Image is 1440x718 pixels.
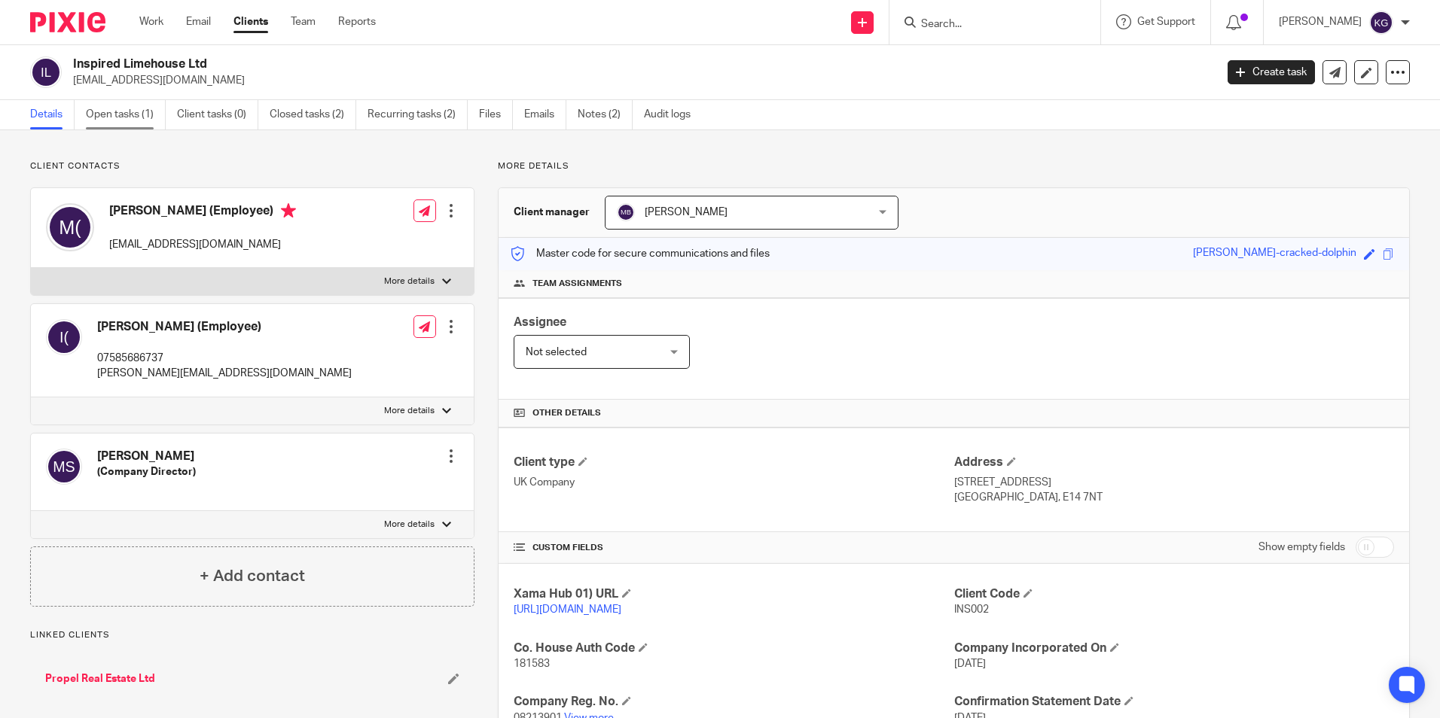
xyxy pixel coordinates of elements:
label: Show empty fields [1258,540,1345,555]
a: Notes (2) [578,100,633,129]
span: INS002 [954,604,989,615]
a: Propel Real Estate Ltd [45,671,155,686]
p: [EMAIL_ADDRESS][DOMAIN_NAME] [109,237,296,252]
h4: Company Reg. No. [514,694,953,710]
p: [PERSON_NAME][EMAIL_ADDRESS][DOMAIN_NAME] [97,366,352,381]
img: svg%3E [617,203,635,221]
h4: Co. House Auth Code [514,640,953,656]
p: 07585686737 [97,351,352,366]
span: [DATE] [954,659,986,669]
img: svg%3E [1369,11,1393,35]
h4: [PERSON_NAME] [97,449,196,464]
a: Work [139,14,163,29]
span: Assignee [514,316,566,328]
a: [URL][DOMAIN_NAME] [514,604,621,615]
a: Recurring tasks (2) [368,100,468,129]
a: Details [30,100,75,129]
a: Closed tasks (2) [270,100,356,129]
a: Create task [1228,60,1315,84]
img: svg%3E [46,203,94,251]
span: 181583 [514,659,550,669]
p: More details [384,405,435,417]
a: Clients [233,14,268,29]
h4: Xama Hub 01) URL [514,586,953,602]
span: [PERSON_NAME] [645,207,728,218]
span: Not selected [526,347,587,357]
a: Emails [524,100,566,129]
h4: Client type [514,455,953,470]
h4: Client Code [954,586,1394,602]
h4: + Add contact [200,564,305,588]
p: [EMAIL_ADDRESS][DOMAIN_NAME] [73,73,1205,88]
h4: Address [954,455,1394,470]
div: [PERSON_NAME]-cracked-dolphin [1193,245,1356,263]
p: More details [498,160,1410,172]
p: UK Company [514,475,953,490]
p: Linked clients [30,629,474,641]
h4: CUSTOM FIELDS [514,542,953,554]
p: Master code for secure communications and files [510,246,770,261]
h4: Confirmation Statement Date [954,694,1394,710]
p: More details [384,519,435,531]
img: svg%3E [46,319,82,355]
h4: [PERSON_NAME] (Employee) [109,203,296,222]
img: svg%3E [30,56,62,88]
a: Audit logs [644,100,702,129]
input: Search [920,18,1055,32]
h5: (Company Director) [97,464,196,479]
a: Team [291,14,316,29]
p: [GEOGRAPHIC_DATA], E14 7NT [954,490,1394,505]
p: More details [384,275,435,288]
p: Client contacts [30,160,474,172]
a: Client tasks (0) [177,100,258,129]
span: Get Support [1137,17,1195,27]
a: Email [186,14,211,29]
h4: [PERSON_NAME] (Employee) [97,319,352,335]
i: Primary [281,203,296,218]
img: Pixie [30,12,105,32]
h3: Client manager [514,205,590,220]
p: [STREET_ADDRESS] [954,475,1394,490]
a: Files [479,100,513,129]
h2: Inspired Limehouse Ltd [73,56,978,72]
span: Other details [532,407,601,419]
a: Reports [338,14,376,29]
h4: Company Incorporated On [954,640,1394,656]
a: Open tasks (1) [86,100,166,129]
span: Team assignments [532,278,622,290]
img: svg%3E [46,449,82,485]
p: [PERSON_NAME] [1279,14,1362,29]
